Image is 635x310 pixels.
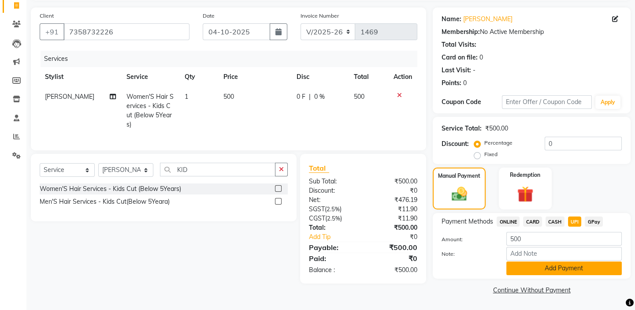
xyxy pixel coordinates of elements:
div: ₹11.90 [363,205,424,214]
span: Women'S Hair Services - Kids Cut (Below 5Years) [126,93,174,128]
span: 1 [185,93,188,101]
div: Discount: [302,186,363,195]
div: ₹500.00 [485,124,508,133]
label: Date [203,12,215,20]
div: ( ) [302,205,363,214]
th: Stylist [40,67,121,87]
div: ( ) [302,214,363,223]
span: UPI [568,217,582,227]
span: 500 [354,93,364,101]
th: Total [349,67,388,87]
div: ₹0 [373,232,424,242]
span: Payment Methods [442,217,493,226]
input: Amount [506,232,622,246]
a: Add Tip [302,232,373,242]
img: _gift.svg [512,184,538,205]
th: Service [121,67,179,87]
th: Price [218,67,292,87]
span: ONLINE [497,217,520,227]
th: Action [388,67,417,87]
input: Search by Name/Mobile/Email/Code [63,23,189,40]
div: Points: [442,78,461,88]
span: 500 [223,93,234,101]
a: [PERSON_NAME] [463,15,512,24]
div: 0 [463,78,467,88]
div: ₹0 [363,253,424,264]
div: Last Visit: [442,66,471,75]
div: Payable: [302,242,363,253]
label: Manual Payment [438,172,480,180]
div: ₹0 [363,186,424,195]
span: CARD [523,217,542,227]
span: 0 % [314,92,325,101]
button: Apply [595,96,620,109]
label: Client [40,12,54,20]
div: Total Visits: [442,40,476,49]
div: Women'S Hair Services - Kids Cut (Below 5Years) [40,184,181,194]
label: Invoice Number [301,12,339,20]
th: Qty [179,67,218,87]
span: SGST [309,205,325,213]
span: GPay [585,217,603,227]
div: Service Total: [442,124,482,133]
div: Net: [302,195,363,205]
label: Fixed [484,150,498,158]
div: Membership: [442,27,480,37]
span: CASH [546,217,564,227]
span: 2.5% [327,215,340,222]
div: 0 [479,53,483,62]
input: Add Note [506,247,622,261]
div: Balance : [302,265,363,275]
div: ₹476.19 [363,195,424,205]
span: 2.5% [327,205,340,213]
div: Men'S Hair Services - Kids Cut(Below 5Yeara) [40,197,170,206]
label: Amount: [435,235,499,243]
div: Sub Total: [302,177,363,186]
div: ₹500.00 [363,242,424,253]
input: Enter Offer / Coupon Code [502,95,592,109]
div: ₹500.00 [363,265,424,275]
div: Card on file: [442,53,478,62]
input: Search or Scan [160,163,275,176]
span: | [309,92,311,101]
th: Disc [291,67,349,87]
label: Redemption [510,171,540,179]
span: 0 F [297,92,305,101]
button: +91 [40,23,64,40]
div: Discount: [442,139,469,149]
div: ₹11.90 [363,214,424,223]
img: _cash.svg [447,185,472,203]
div: Paid: [302,253,363,264]
span: Total [309,164,329,173]
div: Total: [302,223,363,232]
div: Name: [442,15,461,24]
div: Services [41,51,424,67]
label: Percentage [484,139,512,147]
div: ₹500.00 [363,177,424,186]
div: - [473,66,475,75]
label: Note: [435,250,499,258]
span: [PERSON_NAME] [45,93,94,101]
a: Continue Without Payment [434,286,629,295]
span: CGST [309,214,325,222]
button: Add Payment [506,261,622,275]
div: No Active Membership [442,27,622,37]
div: ₹500.00 [363,223,424,232]
div: Coupon Code [442,97,501,107]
